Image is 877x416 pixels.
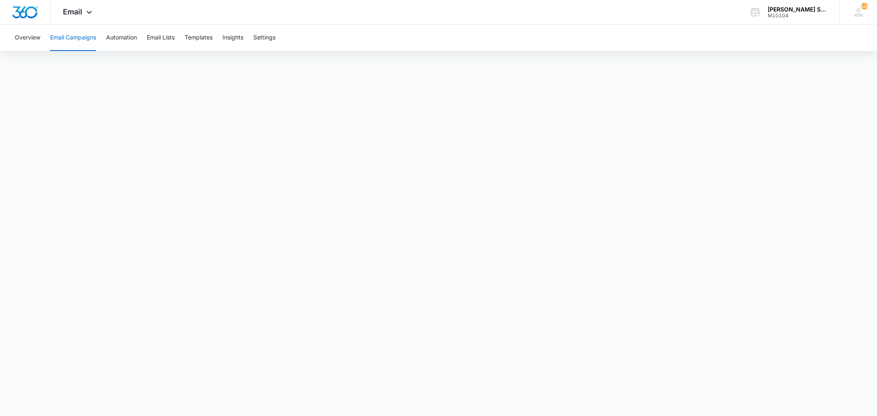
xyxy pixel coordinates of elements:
[253,25,275,51] button: Settings
[50,25,96,51] button: Email Campaigns
[63,7,82,16] span: Email
[861,3,868,9] span: 124
[147,25,175,51] button: Email Lists
[185,25,213,51] button: Templates
[768,6,828,13] div: account name
[861,3,868,9] div: notifications count
[106,25,137,51] button: Automation
[222,25,243,51] button: Insights
[15,25,40,51] button: Overview
[768,13,828,18] div: account id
